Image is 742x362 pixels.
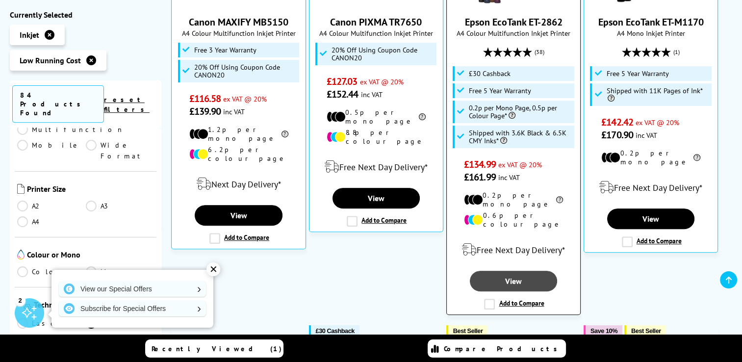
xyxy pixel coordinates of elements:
[27,184,154,196] span: Printer Size
[86,201,154,211] a: A3
[12,85,104,123] span: 84 Products Found
[464,211,563,229] li: 0.6p per colour page
[327,75,358,88] span: £127.03
[59,281,206,297] a: View our Special Offers
[17,250,25,259] img: Colour or Mono
[177,28,300,38] span: A4 Colour Multifunction Inkjet Printer
[327,108,426,126] li: 0.5p per mono page
[314,153,438,181] div: modal_delivery
[20,30,39,40] span: Inkjet
[15,295,26,306] div: 2
[189,92,221,105] span: £116.58
[446,325,488,336] button: Best Seller
[469,104,571,120] span: 0.2p per Mono Page, 0.5p per Colour Page*
[498,173,520,182] span: inc VAT
[598,16,704,28] a: Epson EcoTank ET-M1170
[189,125,288,143] li: 1.2p per mono page
[206,262,220,276] div: ✕
[316,327,355,335] span: £30 Cashback
[601,116,633,129] span: £142.42
[590,327,617,335] span: Save 10%
[59,301,206,316] a: Subscribe for Special Offers
[360,90,382,99] span: inc VAT
[484,299,544,310] label: Add to Compare
[223,94,267,103] span: ex VAT @ 20%
[347,216,407,227] label: Add to Compare
[17,216,86,227] a: A4
[673,43,680,61] span: (1)
[359,77,403,86] span: ex VAT @ 20%
[17,266,86,277] a: Colour
[330,16,422,28] a: Canon PIXMA TR7650
[464,16,562,28] a: Epson EcoTank ET-2862
[194,63,297,79] span: 20% Off Using Coupon Code CANON20
[464,158,496,171] span: £134.99
[636,130,657,140] span: inc VAT
[27,250,154,261] span: Colour or Mono
[223,107,245,116] span: inc VAT
[470,271,557,291] a: View
[601,149,700,166] li: 0.2p per mono page
[309,325,359,336] button: £30 Cashback
[327,128,426,146] li: 8.8p per colour page
[631,327,661,335] span: Best Seller
[17,140,86,161] a: Mobile
[177,170,300,198] div: modal_delivery
[209,233,269,244] label: Add to Compare
[589,174,713,201] div: modal_delivery
[601,129,633,141] span: £170.90
[498,160,542,169] span: ex VAT @ 20%
[189,145,288,163] li: 6.2p per colour page
[327,88,358,101] span: £152.44
[194,46,256,54] span: Free 3 Year Warranty
[464,171,496,183] span: £161.99
[152,344,282,353] span: Recently Viewed (1)
[534,43,544,61] span: (38)
[584,325,622,336] button: Save 10%
[10,10,161,20] div: Currently Selected
[622,236,682,247] label: Add to Compare
[606,87,709,103] span: Shipped with 11K Pages of Ink*
[444,344,563,353] span: Compare Products
[428,339,566,358] a: Compare Products
[195,205,282,226] a: View
[607,208,694,229] a: View
[17,201,86,211] a: A2
[104,95,150,114] a: reset filters
[145,339,283,358] a: Recently Viewed (1)
[469,87,531,95] span: Free 5 Year Warranty
[606,70,668,78] span: Free 5 Year Warranty
[333,188,420,208] a: View
[332,46,434,62] span: 20% Off Using Coupon Code CANON20
[17,124,124,135] a: Multifunction
[469,70,511,78] span: £30 Cashback
[452,236,575,263] div: modal_delivery
[464,191,563,208] li: 0.2p per mono page
[314,28,438,38] span: A4 Colour Multifunction Inkjet Printer
[189,16,288,28] a: Canon MAXIFY MB5150
[453,327,483,335] span: Best Seller
[469,129,571,145] span: Shipped with 3.6K Black & 6.5K CMY Inks*
[17,184,25,194] img: Printer Size
[20,55,81,65] span: Low Running Cost
[636,118,679,127] span: ex VAT @ 20%
[589,28,713,38] span: A4 Mono Inkjet Printer
[452,28,575,38] span: A4 Colour Multifunction Inkjet Printer
[624,325,666,336] button: Best Seller
[189,105,221,118] span: £139.90
[86,140,154,161] a: Wide Format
